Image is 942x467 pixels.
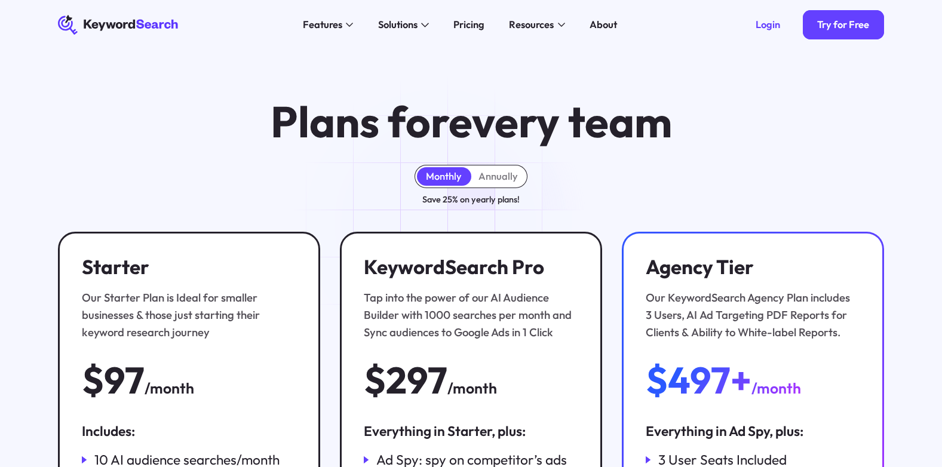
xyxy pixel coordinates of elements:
[590,17,617,32] div: About
[82,361,145,400] div: $97
[426,170,462,183] div: Monthly
[582,15,625,35] a: About
[271,99,672,145] h1: Plans for
[646,289,854,341] div: Our KeywordSearch Agency Plan includes 3 Users, AI Ad Targeting PDF Reports for Clients & Ability...
[817,19,869,31] div: Try for Free
[364,361,447,400] div: $297
[803,10,885,40] a: Try for Free
[446,15,492,35] a: Pricing
[646,422,860,441] div: Everything in Ad Spy, plus:
[646,256,854,279] h3: Agency Tier
[422,193,520,207] div: Save 25% on yearly plans!
[756,19,780,31] div: Login
[303,17,342,32] div: Features
[478,170,518,183] div: Annually
[82,289,290,341] div: Our Starter Plan is Ideal for smaller businesses & those just starting their keyword research jou...
[751,377,801,400] div: /month
[646,361,751,400] div: $497+
[449,94,672,149] span: every team
[447,377,497,400] div: /month
[741,10,796,40] a: Login
[82,256,290,279] h3: Starter
[82,422,296,441] div: Includes:
[364,256,572,279] h3: KeywordSearch Pro
[453,17,484,32] div: Pricing
[364,422,578,441] div: Everything in Starter, plus:
[378,17,418,32] div: Solutions
[364,289,572,341] div: Tap into the power of our AI Audience Builder with 1000 searches per month and Sync audiences to ...
[145,377,194,400] div: /month
[509,17,554,32] div: Resources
